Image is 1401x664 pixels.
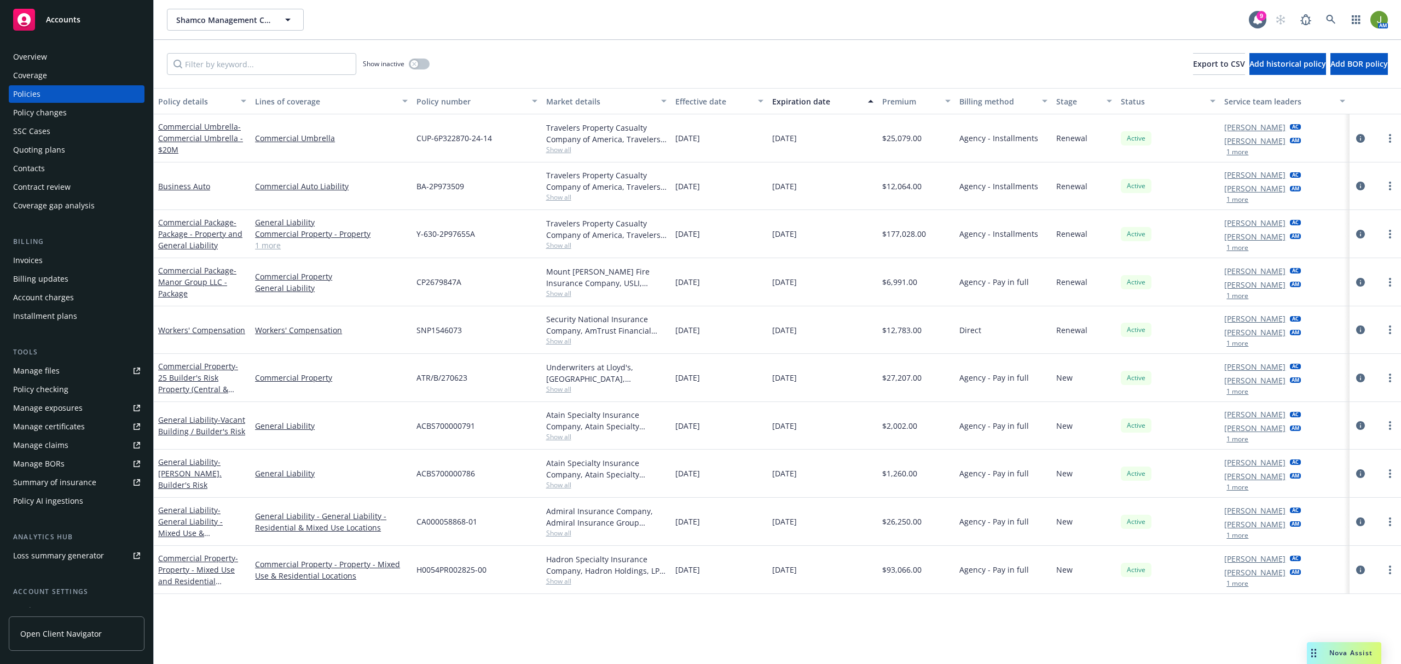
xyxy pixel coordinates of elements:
[13,381,68,398] div: Policy checking
[1249,53,1326,75] button: Add historical policy
[9,178,144,196] a: Contract review
[546,218,667,241] div: Travelers Property Casualty Company of America, Travelers Insurance
[959,420,1029,432] span: Agency - Pay in full
[1224,409,1286,420] a: [PERSON_NAME]
[959,180,1038,192] span: Agency - Installments
[1056,420,1073,432] span: New
[1056,516,1073,527] span: New
[1226,436,1248,442] button: 1 more
[1056,96,1100,107] div: Stage
[546,457,667,480] div: Atain Specialty Insurance Company, Atain Specialty Insurance Company, RT Specialty Insurance Serv...
[9,436,144,454] a: Manage claims
[1307,642,1321,664] div: Drag to move
[9,347,144,358] div: Tools
[1224,169,1286,180] a: [PERSON_NAME]
[158,121,243,155] span: - Commercial Umbrella - $20M
[416,372,467,383] span: ATR/B/270623
[546,193,667,202] span: Show all
[416,132,492,144] span: CUP-6P322870-24-14
[546,336,667,346] span: Show all
[882,372,922,383] span: $27,207.00
[158,121,243,155] a: Commercial Umbrella
[772,228,797,240] span: [DATE]
[1125,181,1147,191] span: Active
[255,96,396,107] div: Lines of coverage
[13,474,96,491] div: Summary of insurance
[416,228,475,240] span: Y-630-2P97655A
[772,96,861,107] div: Expiration date
[1383,276,1397,289] a: more
[1354,132,1367,145] a: circleInformation
[882,276,917,288] span: $6,991.00
[1383,323,1397,336] a: more
[1052,88,1116,114] button: Stage
[1125,373,1147,383] span: Active
[13,85,40,103] div: Policies
[416,96,525,107] div: Policy number
[1226,484,1248,491] button: 1 more
[9,418,144,435] a: Manage certificates
[882,564,922,575] span: $93,066.00
[959,372,1029,383] span: Agency - Pay in full
[1121,96,1203,107] div: Status
[9,586,144,597] div: Account settings
[20,628,102,639] span: Open Client Navigator
[546,170,667,193] div: Travelers Property Casualty Company of America, Travelers Insurance
[1329,648,1373,657] span: Nova Assist
[255,240,408,251] a: 1 more
[255,228,408,240] a: Commercial Property - Property
[158,217,242,251] span: - Package - Property and General Liability
[13,362,60,380] div: Manage files
[416,324,462,336] span: SNP1546073
[1224,135,1286,147] a: [PERSON_NAME]
[158,325,245,335] a: Workers' Compensation
[1224,375,1286,386] a: [PERSON_NAME]
[416,516,477,527] span: CA000058868-01
[675,276,700,288] span: [DATE]
[13,67,47,84] div: Coverage
[882,516,922,527] span: $26,250.00
[1354,276,1367,289] a: circleInformation
[882,324,922,336] span: $12,783.00
[1226,244,1248,251] button: 1 more
[1056,564,1073,575] span: New
[675,132,700,144] span: [DATE]
[158,217,242,251] a: Commercial Package
[546,576,667,586] span: Show all
[1354,323,1367,336] a: circleInformation
[772,420,797,432] span: [DATE]
[1383,419,1397,432] a: more
[9,492,144,510] a: Policy AI ingestions
[1320,9,1342,31] a: Search
[13,48,47,66] div: Overview
[772,516,797,527] span: [DATE]
[9,48,144,66] a: Overview
[1226,340,1248,347] button: 1 more
[9,399,144,417] a: Manage exposures
[1125,229,1147,239] span: Active
[1383,515,1397,528] a: more
[158,361,238,406] a: Commercial Property
[1056,132,1087,144] span: Renewal
[1220,88,1349,114] button: Service team leaders
[13,307,77,325] div: Installment plans
[1056,324,1087,336] span: Renewal
[416,276,461,288] span: CP2679847A
[9,197,144,214] a: Coverage gap analysis
[158,415,245,436] a: General Liability
[9,104,144,121] a: Policy changes
[546,432,667,441] span: Show all
[9,289,144,306] a: Account charges
[255,510,408,533] a: General Liability - General Liability - Residential & Mixed Use Locations
[255,558,408,581] a: Commercial Property - Property - Mixed Use & Residential Locations
[671,88,768,114] button: Effective date
[768,88,878,114] button: Expiration date
[1125,277,1147,287] span: Active
[1307,642,1381,664] button: Nova Assist
[9,4,144,35] a: Accounts
[675,96,751,107] div: Effective date
[9,67,144,84] a: Coverage
[13,197,95,214] div: Coverage gap analysis
[13,492,83,510] div: Policy AI ingestions
[9,85,144,103] a: Policies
